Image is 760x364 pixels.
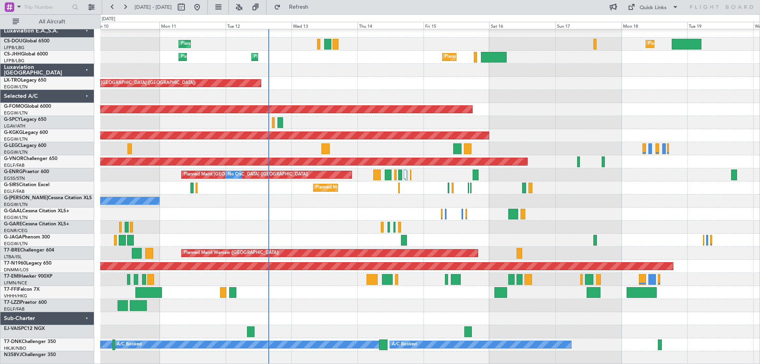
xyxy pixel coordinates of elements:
div: Planned Maint [GEOGRAPHIC_DATA] ([GEOGRAPHIC_DATA]) [254,51,378,63]
div: Planned Maint [GEOGRAPHIC_DATA] ([GEOGRAPHIC_DATA]) [181,51,306,63]
a: CS-DOUGlobal 6500 [4,39,49,44]
a: LX-TROLegacy 650 [4,78,46,83]
a: LTBA/ISL [4,254,22,260]
span: G-LEGC [4,143,21,148]
div: Mon 18 [621,22,688,29]
a: T7-LZZIPraetor 600 [4,300,47,305]
span: G-KGKG [4,130,23,135]
a: G-ENRGPraetor 600 [4,170,49,174]
a: T7-N1960Legacy 650 [4,261,51,266]
span: CS-DOU [4,39,23,44]
span: [DATE] - [DATE] [135,4,172,11]
a: T7-DNKChallenger 350 [4,339,56,344]
a: LFPB/LBG [4,45,25,51]
span: EJ-VAIS [4,326,21,331]
div: [DATE] [102,16,115,23]
div: No Crew [228,169,246,181]
a: DNMM/LOS [4,267,28,273]
a: EGGW/LTN [4,241,28,247]
div: Planned Maint [GEOGRAPHIC_DATA] ([GEOGRAPHIC_DATA]) [315,182,440,194]
a: G-SIRSCitation Excel [4,183,49,187]
a: EGGW/LTN [4,215,28,221]
a: LFPB/LBG [4,58,25,64]
div: Planned Maint [GEOGRAPHIC_DATA] ([GEOGRAPHIC_DATA]) [181,38,306,50]
div: Unplanned Maint [GEOGRAPHIC_DATA] ([GEOGRAPHIC_DATA]) [65,77,196,89]
div: A/C Booked [392,339,417,351]
a: G-[PERSON_NAME]Cessna Citation XLS [4,196,92,200]
a: LGAV/ATH [4,123,25,129]
span: G-FOMO [4,104,24,109]
div: Planned Maint [GEOGRAPHIC_DATA] ([GEOGRAPHIC_DATA]) [184,169,308,181]
a: N358VJChallenger 350 [4,353,56,357]
span: T7-EMI [4,274,19,279]
a: G-LEGCLegacy 600 [4,143,46,148]
span: G-SPCY [4,117,21,122]
button: Quick Links [624,1,682,13]
a: EGLF/FAB [4,306,25,312]
a: T7-BREChallenger 604 [4,248,54,253]
div: Tue 12 [226,22,292,29]
a: T7-FFIFalcon 7X [4,287,40,292]
span: T7-BRE [4,248,20,253]
a: G-GARECessna Citation XLS+ [4,222,69,227]
button: Refresh [270,1,318,13]
span: LX-TRO [4,78,21,83]
input: Trip Number [24,1,70,13]
div: Mon 11 [160,22,226,29]
div: Thu 14 [357,22,424,29]
a: HKJK/NBO [4,345,26,351]
div: Quick Links [640,4,667,12]
div: Sat 16 [489,22,555,29]
span: CS-JHH [4,52,21,57]
span: G-JAGA [4,235,22,240]
span: N358VJ [4,353,22,357]
div: Sun 10 [94,22,160,29]
span: G-VNOR [4,156,23,161]
span: T7-FFI [4,287,18,292]
a: T7-EMIHawker 900XP [4,274,52,279]
a: EGGW/LTN [4,110,28,116]
span: G-SIRS [4,183,19,187]
span: Refresh [282,4,315,10]
div: Planned Maint Warsaw ([GEOGRAPHIC_DATA]) [184,247,279,259]
a: G-SPCYLegacy 650 [4,117,46,122]
span: T7-N1960 [4,261,26,266]
span: G-ENRG [4,170,23,174]
a: EGGW/LTN [4,202,28,208]
a: EGGW/LTN [4,84,28,90]
span: All Aircraft [21,19,84,25]
a: EGLF/FAB [4,162,25,168]
a: EGGW/LTN [4,149,28,155]
button: All Aircraft [9,15,86,28]
span: G-GAAL [4,209,22,213]
span: T7-DNK [4,339,22,344]
a: CS-JHHGlobal 6000 [4,52,48,57]
a: G-JAGAPhenom 300 [4,235,50,240]
span: T7-LZZI [4,300,20,305]
a: LFMN/NCE [4,280,27,286]
span: G-[PERSON_NAME] [4,196,48,200]
a: G-VNORChallenger 650 [4,156,57,161]
a: G-GAALCessna Citation XLS+ [4,209,69,213]
div: Fri 15 [424,22,490,29]
a: G-KGKGLegacy 600 [4,130,48,135]
div: Sun 17 [555,22,621,29]
div: A/C Booked [117,339,142,351]
a: EJ-VAISPC12 NGX [4,326,45,331]
a: G-FOMOGlobal 6000 [4,104,51,109]
a: EGGW/LTN [4,136,28,142]
span: G-GARE [4,222,22,227]
a: VHHH/HKG [4,293,27,299]
div: Wed 13 [291,22,357,29]
a: EGNR/CEG [4,228,28,234]
div: Tue 19 [687,22,753,29]
div: Planned Maint [GEOGRAPHIC_DATA] ([GEOGRAPHIC_DATA]) [445,51,569,63]
a: EGLF/FAB [4,189,25,194]
a: EGSS/STN [4,175,25,181]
